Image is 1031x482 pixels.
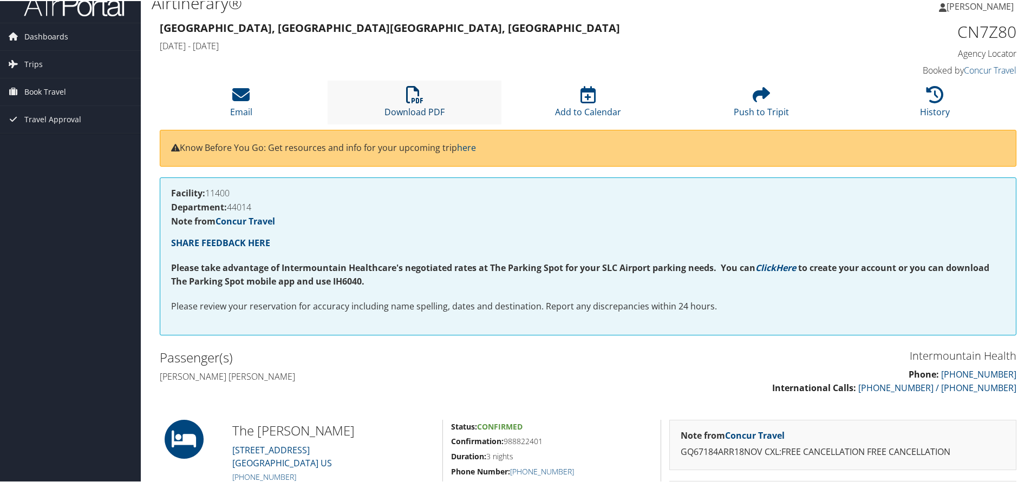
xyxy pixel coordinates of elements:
[24,50,43,77] span: Trips
[171,202,1005,210] h4: 44014
[171,186,205,198] strong: Facility:
[555,91,621,117] a: Add to Calendar
[232,471,296,481] a: [PHONE_NUMBER]
[24,105,81,132] span: Travel Approval
[814,19,1016,42] h1: CN7Z80
[772,381,856,393] strong: International Calls:
[596,347,1016,362] h3: Intermountain Health
[171,200,227,212] strong: Department:
[230,91,252,117] a: Email
[384,91,445,117] a: Download PDF
[171,299,1005,313] p: Please review your reservation for accuracy including name spelling, dates and destination. Repor...
[858,381,1016,393] a: [PHONE_NUMBER] / [PHONE_NUMBER]
[477,420,523,431] span: Confirmed
[160,39,798,51] h4: [DATE] - [DATE]
[510,465,574,476] a: [PHONE_NUMBER]
[451,435,652,446] h5: 988822401
[814,47,1016,58] h4: Agency Locator
[171,261,755,273] strong: Please take advantage of Intermountain Healthcare's negotiated rates at The Parking Spot for your...
[909,367,939,379] strong: Phone:
[451,465,510,476] strong: Phone Number:
[24,22,68,49] span: Dashboards
[24,77,66,104] span: Book Travel
[232,420,434,439] h2: The [PERSON_NAME]
[941,367,1016,379] a: [PHONE_NUMBER]
[232,443,332,468] a: [STREET_ADDRESS][GEOGRAPHIC_DATA] US
[451,450,652,461] h5: 3 nights
[160,369,580,381] h4: [PERSON_NAME] [PERSON_NAME]
[171,188,1005,196] h4: 11400
[734,91,789,117] a: Push to Tripit
[451,420,477,431] strong: Status:
[160,347,580,366] h2: Passenger(s)
[725,428,785,440] a: Concur Travel
[755,261,776,273] a: Click
[776,261,796,273] a: Here
[160,19,620,34] strong: [GEOGRAPHIC_DATA], [GEOGRAPHIC_DATA] [GEOGRAPHIC_DATA], [GEOGRAPHIC_DATA]
[920,91,950,117] a: History
[681,428,785,440] strong: Note from
[964,63,1016,75] a: Concur Travel
[814,63,1016,75] h4: Booked by
[451,450,486,460] strong: Duration:
[171,236,270,248] a: SHARE FEEDBACK HERE
[171,140,1005,154] p: Know Before You Go: Get resources and info for your upcoming trip
[457,141,476,153] a: here
[681,444,1005,458] p: GQ67184ARR18NOV CXL:FREE CANCELLATION FREE CANCELLATION
[451,435,504,445] strong: Confirmation:
[171,214,275,226] strong: Note from
[216,214,275,226] a: Concur Travel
